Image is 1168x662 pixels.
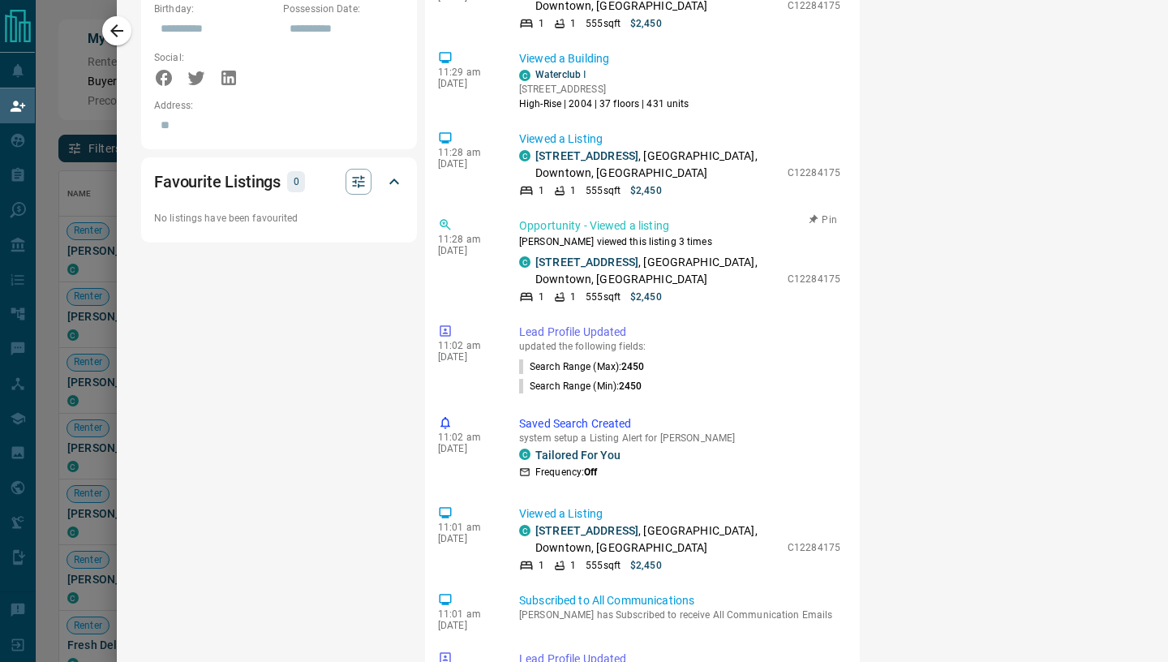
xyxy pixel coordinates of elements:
[539,16,544,31] p: 1
[438,78,495,89] p: [DATE]
[570,16,576,31] p: 1
[438,158,495,170] p: [DATE]
[154,50,275,65] p: Social:
[535,149,638,162] a: [STREET_ADDRESS]
[519,256,530,268] div: condos.ca
[438,533,495,544] p: [DATE]
[438,522,495,533] p: 11:01 am
[621,361,644,372] span: 2450
[154,98,404,113] p: Address:
[570,558,576,573] p: 1
[519,525,530,536] div: condos.ca
[586,183,620,198] p: 555 sqft
[519,359,645,374] p: Search Range (Max) :
[535,254,779,288] p: , [GEOGRAPHIC_DATA], Downtown, [GEOGRAPHIC_DATA]
[154,162,404,201] div: Favourite Listings0
[519,97,689,111] p: High-Rise | 2004 | 37 floors | 431 units
[519,609,840,621] p: [PERSON_NAME] has Subscribed to receive All Communication Emails
[535,449,620,462] a: Tailored For You
[519,592,840,609] p: Subscribed to All Communications
[519,150,530,161] div: condos.ca
[539,558,544,573] p: 1
[519,432,840,444] p: system setup a Listing Alert for [PERSON_NAME]
[438,245,495,256] p: [DATE]
[535,148,779,182] p: , [GEOGRAPHIC_DATA], Downtown, [GEOGRAPHIC_DATA]
[535,69,586,80] a: Waterclub Ⅰ
[586,290,620,304] p: 555 sqft
[788,165,840,180] p: C12284175
[630,16,662,31] p: $2,450
[438,351,495,363] p: [DATE]
[519,415,840,432] p: Saved Search Created
[619,380,642,392] span: 2450
[535,465,597,479] p: Frequency:
[519,82,689,97] p: [STREET_ADDRESS]
[292,173,300,191] p: 0
[283,2,404,16] p: Possession Date:
[539,290,544,304] p: 1
[519,50,840,67] p: Viewed a Building
[539,183,544,198] p: 1
[584,466,597,478] strong: Off
[519,70,530,81] div: condos.ca
[519,341,840,352] p: updated the following fields:
[519,131,840,148] p: Viewed a Listing
[438,620,495,631] p: [DATE]
[519,217,840,234] p: Opportunity - Viewed a listing
[438,147,495,158] p: 11:28 am
[438,67,495,78] p: 11:29 am
[438,432,495,443] p: 11:02 am
[519,449,530,460] div: condos.ca
[535,256,638,269] a: [STREET_ADDRESS]
[570,183,576,198] p: 1
[438,608,495,620] p: 11:01 am
[438,443,495,454] p: [DATE]
[586,558,620,573] p: 555 sqft
[519,379,642,393] p: Search Range (Min) :
[519,324,840,341] p: Lead Profile Updated
[154,169,281,195] h2: Favourite Listings
[535,522,779,557] p: , [GEOGRAPHIC_DATA], Downtown, [GEOGRAPHIC_DATA]
[570,290,576,304] p: 1
[154,2,275,16] p: Birthday:
[438,234,495,245] p: 11:28 am
[154,211,404,226] p: No listings have been favourited
[788,540,840,555] p: C12284175
[800,213,847,227] button: Pin
[519,234,840,249] p: [PERSON_NAME] viewed this listing 3 times
[519,505,840,522] p: Viewed a Listing
[535,524,638,537] a: [STREET_ADDRESS]
[630,183,662,198] p: $2,450
[788,272,840,286] p: C12284175
[586,16,620,31] p: 555 sqft
[438,340,495,351] p: 11:02 am
[630,558,662,573] p: $2,450
[630,290,662,304] p: $2,450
